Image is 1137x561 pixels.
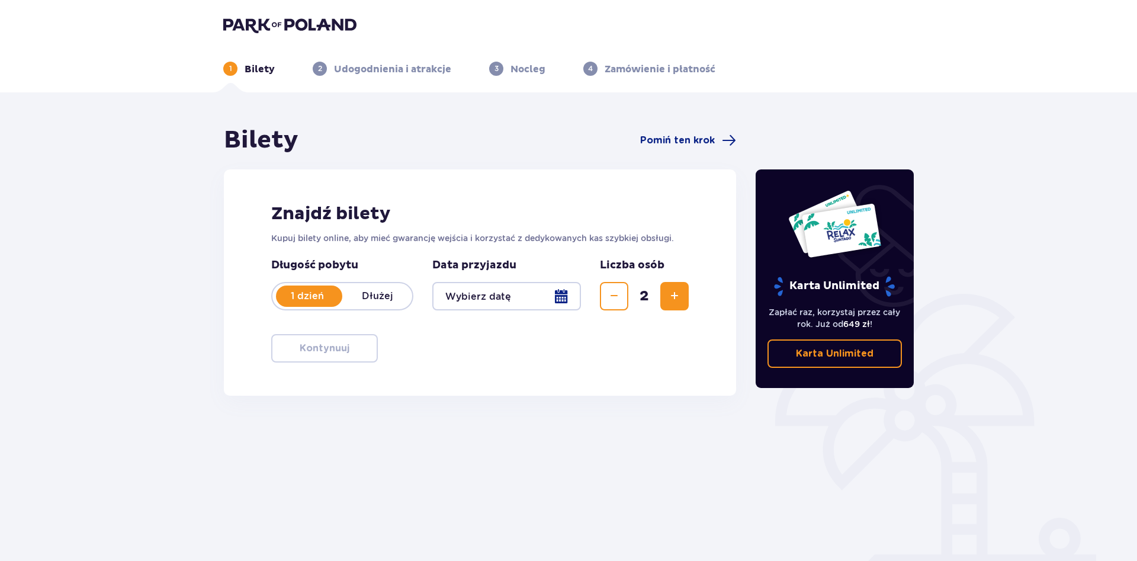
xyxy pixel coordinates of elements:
[318,63,322,74] p: 2
[489,62,545,76] div: 3Nocleg
[767,306,902,330] p: Zapłać raz, korzystaj przez cały rok. Już od !
[773,276,896,297] p: Karta Unlimited
[494,63,499,74] p: 3
[245,63,275,76] p: Bilety
[600,282,628,310] button: Zmniejsz
[271,334,378,363] button: Kontynuuj
[271,203,689,225] h2: Znajdź bilety
[229,63,232,74] p: 1
[510,63,545,76] p: Nocleg
[660,282,689,310] button: Zwiększ
[796,347,873,360] p: Karta Unlimited
[631,287,658,305] span: 2
[588,63,593,74] p: 4
[224,126,298,155] h1: Bilety
[342,290,412,303] p: Dłużej
[271,258,413,273] p: Długość pobytu
[640,133,736,148] a: Pomiń ten krok
[300,342,349,355] p: Kontynuuj
[605,63,715,76] p: Zamówienie i płatność
[432,258,516,273] p: Data przyjazdu
[600,258,664,273] p: Liczba osób
[843,319,870,329] span: 649 zł
[223,17,356,33] img: Park of Poland logo
[583,62,715,76] div: 4Zamówienie i płatność
[272,290,342,303] p: 1 dzień
[767,339,902,368] a: Karta Unlimited
[223,62,275,76] div: 1Bilety
[334,63,451,76] p: Udogodnienia i atrakcje
[788,190,882,258] img: Dwie karty całoroczne do Suntago z napisem 'UNLIMITED RELAX', na białym tle z tropikalnymi liśćmi...
[271,232,689,244] p: Kupuj bilety online, aby mieć gwarancję wejścia i korzystać z dedykowanych kas szybkiej obsługi.
[313,62,451,76] div: 2Udogodnienia i atrakcje
[640,134,715,147] span: Pomiń ten krok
